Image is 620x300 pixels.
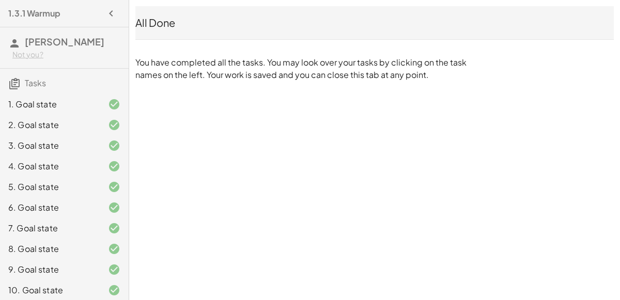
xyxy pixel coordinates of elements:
div: 7. Goal state [8,222,91,234]
i: Task finished and correct. [108,160,120,172]
p: You have completed all the tasks. You may look over your tasks by clicking on the task names on t... [135,56,471,81]
div: 4. Goal state [8,160,91,172]
i: Task finished and correct. [108,98,120,110]
div: 5. Goal state [8,181,91,193]
span: [PERSON_NAME] [25,36,104,48]
div: 8. Goal state [8,243,91,255]
div: 1. Goal state [8,98,91,110]
div: 10. Goal state [8,284,91,296]
div: 3. Goal state [8,139,91,152]
i: Task finished and correct. [108,284,120,296]
span: Tasks [25,77,46,88]
h4: 1.3.1 Warmup [8,7,60,20]
i: Task finished and correct. [108,119,120,131]
i: Task finished and correct. [108,243,120,255]
div: 2. Goal state [8,119,91,131]
i: Task finished and correct. [108,222,120,234]
i: Task finished and correct. [108,263,120,276]
i: Task finished and correct. [108,181,120,193]
div: All Done [135,15,614,30]
i: Task finished and correct. [108,139,120,152]
div: 6. Goal state [8,201,91,214]
div: Not you? [12,50,120,60]
div: 9. Goal state [8,263,91,276]
i: Task finished and correct. [108,201,120,214]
